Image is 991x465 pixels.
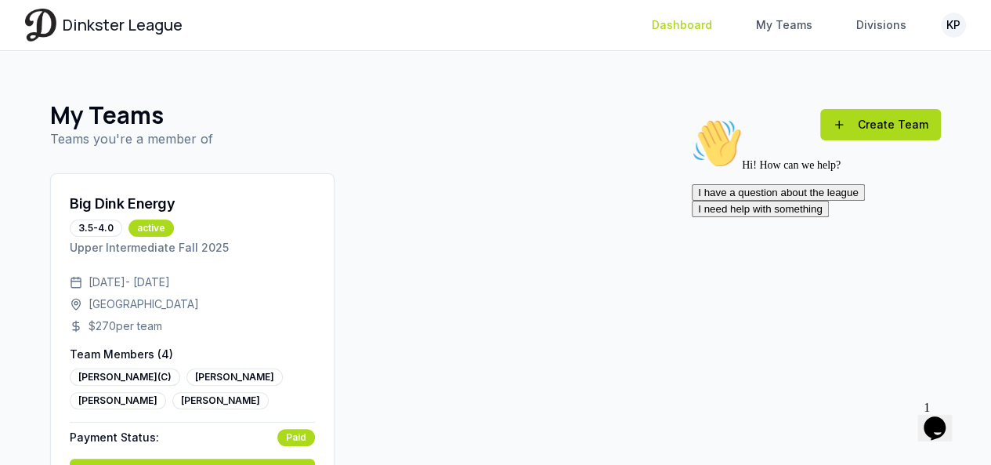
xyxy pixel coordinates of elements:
[89,296,199,312] span: [GEOGRAPHIC_DATA]
[70,369,180,386] div: [PERSON_NAME] (C)
[941,13,966,38] button: KP
[70,240,315,256] p: Upper Intermediate Fall 2025
[70,430,159,445] span: Payment Status:
[917,394,967,441] iframe: chat widget
[820,109,941,140] a: Create Team
[847,11,916,39] a: Divisions
[685,112,967,387] iframe: chat widget
[6,47,155,59] span: Hi! How can we help?
[89,318,162,334] span: $ 270 per team
[277,429,315,446] div: Paid
[25,9,183,41] a: Dinkster League
[186,369,283,386] div: [PERSON_NAME]
[50,101,213,129] h1: My Teams
[128,220,174,237] div: active
[747,11,822,39] a: My Teams
[70,347,315,362] p: Team Members ( 4 )
[642,11,722,39] a: Dashboard
[25,9,56,41] img: Dinkster
[6,6,56,56] img: :wave:
[70,392,166,409] div: [PERSON_NAME]
[63,14,183,36] span: Dinkster League
[6,6,288,105] div: 👋Hi! How can we help?I have a question about the leagueI need help with something
[172,392,269,409] div: [PERSON_NAME]
[70,193,175,215] div: Big Dink Energy
[6,89,143,105] button: I need help with something
[6,72,179,89] button: I have a question about the league
[50,129,213,148] p: Teams you're a member of
[70,220,122,237] div: 3.5-4.0
[89,274,170,290] span: [DATE] - [DATE]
